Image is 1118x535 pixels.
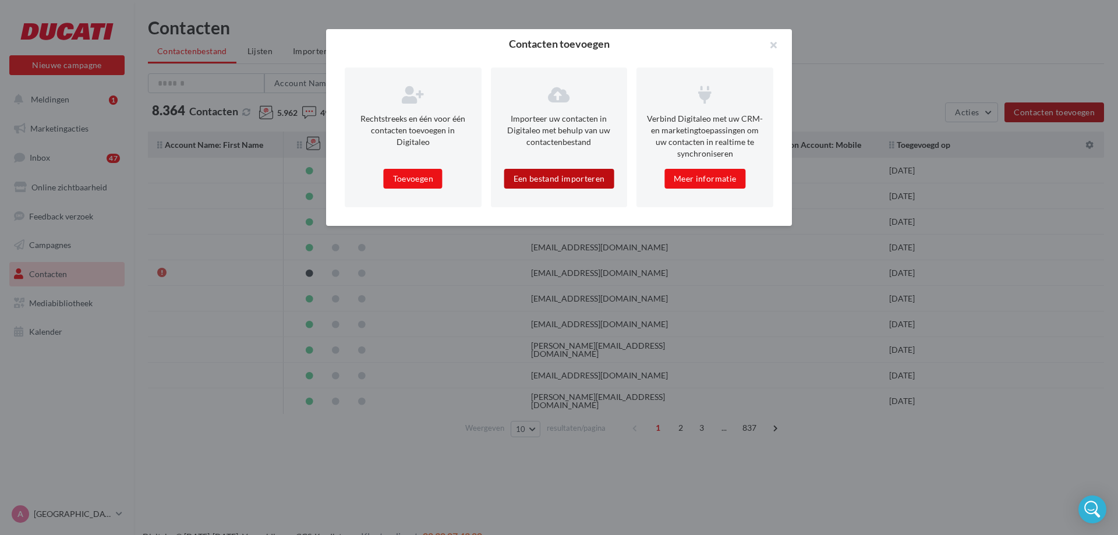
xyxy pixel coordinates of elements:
h2: Contacten toevoegen [345,38,773,49]
p: Verbind Digitaleo met uw CRM- en marketingtoepassingen om uw contacten in realtime te synchroniseren [646,113,764,160]
p: Importeer uw contacten in Digitaleo met behulp van uw contactenbestand [500,113,618,148]
button: Een bestand importeren [504,169,614,189]
div: Open Intercom Messenger [1078,495,1106,523]
p: Rechtstreeks en één voor één contacten toevoegen in Digitaleo [354,113,472,148]
button: Toevoegen [384,169,443,189]
button: Meer informatie [664,169,745,189]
